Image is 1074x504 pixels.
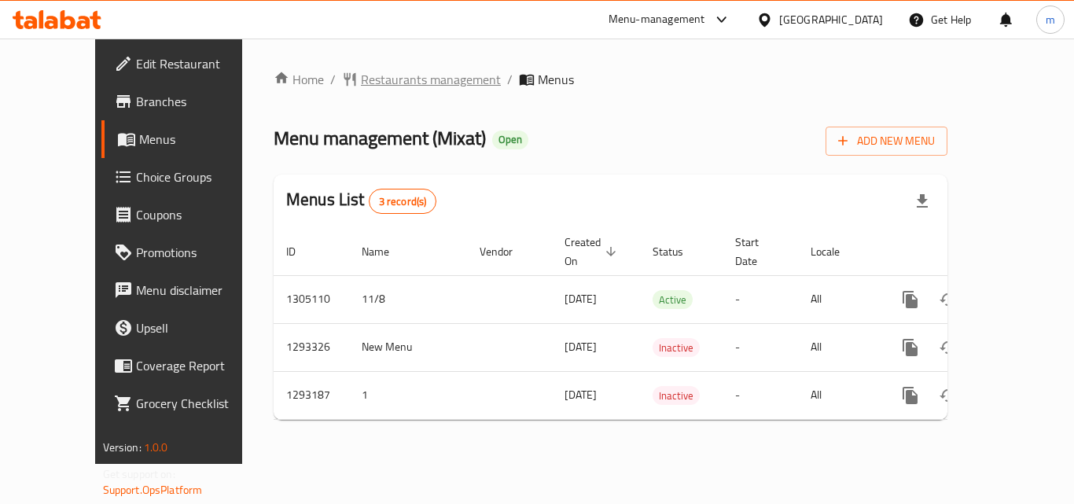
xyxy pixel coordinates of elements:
span: Inactive [653,339,700,357]
div: Open [492,131,528,149]
button: more [892,377,929,414]
a: Edit Restaurant [101,45,274,83]
a: Home [274,70,324,89]
span: Locale [811,242,860,261]
a: Promotions [101,234,274,271]
span: Get support on: [103,464,175,484]
button: Add New Menu [826,127,947,156]
span: Status [653,242,704,261]
div: Menu-management [609,10,705,29]
a: Restaurants management [342,70,501,89]
td: 1 [349,371,467,419]
div: Inactive [653,338,700,357]
td: 1293187 [274,371,349,419]
td: - [723,371,798,419]
span: Name [362,242,410,261]
a: Upsell [101,309,274,347]
span: [DATE] [565,384,597,405]
a: Branches [101,83,274,120]
button: Change Status [929,329,967,366]
nav: breadcrumb [274,70,947,89]
span: [DATE] [565,337,597,357]
div: Active [653,290,693,309]
span: Version: [103,437,142,458]
span: Menus [538,70,574,89]
span: m [1046,11,1055,28]
span: Open [492,133,528,146]
span: Menu disclaimer [136,281,262,300]
span: 1.0.0 [144,437,168,458]
span: Coverage Report [136,356,262,375]
span: Choice Groups [136,167,262,186]
span: Add New Menu [838,131,935,151]
a: Coverage Report [101,347,274,384]
td: All [798,323,879,371]
a: Menu disclaimer [101,271,274,309]
a: Menus [101,120,274,158]
span: Created On [565,233,621,270]
td: New Menu [349,323,467,371]
th: Actions [879,228,1055,276]
button: Change Status [929,377,967,414]
button: more [892,329,929,366]
li: / [330,70,336,89]
td: - [723,323,798,371]
button: more [892,281,929,318]
span: Menu management ( Mixat ) [274,120,486,156]
td: All [798,371,879,419]
a: Coupons [101,196,274,234]
li: / [507,70,513,89]
td: All [798,275,879,323]
span: Coupons [136,205,262,224]
td: 1293326 [274,323,349,371]
span: Grocery Checklist [136,394,262,413]
span: Menus [139,130,262,149]
span: [DATE] [565,289,597,309]
span: Start Date [735,233,779,270]
table: enhanced table [274,228,1055,420]
span: Upsell [136,318,262,337]
span: Promotions [136,243,262,262]
span: Edit Restaurant [136,54,262,73]
a: Grocery Checklist [101,384,274,422]
div: [GEOGRAPHIC_DATA] [779,11,883,28]
span: Vendor [480,242,533,261]
span: Active [653,291,693,309]
td: 1305110 [274,275,349,323]
div: Inactive [653,386,700,405]
h2: Menus List [286,188,436,214]
span: Restaurants management [361,70,501,89]
td: - [723,275,798,323]
a: Choice Groups [101,158,274,196]
div: Export file [903,182,941,220]
td: 11/8 [349,275,467,323]
span: ID [286,242,316,261]
span: Branches [136,92,262,111]
a: Support.OpsPlatform [103,480,203,500]
span: Inactive [653,387,700,405]
span: 3 record(s) [370,194,436,209]
button: Change Status [929,281,967,318]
